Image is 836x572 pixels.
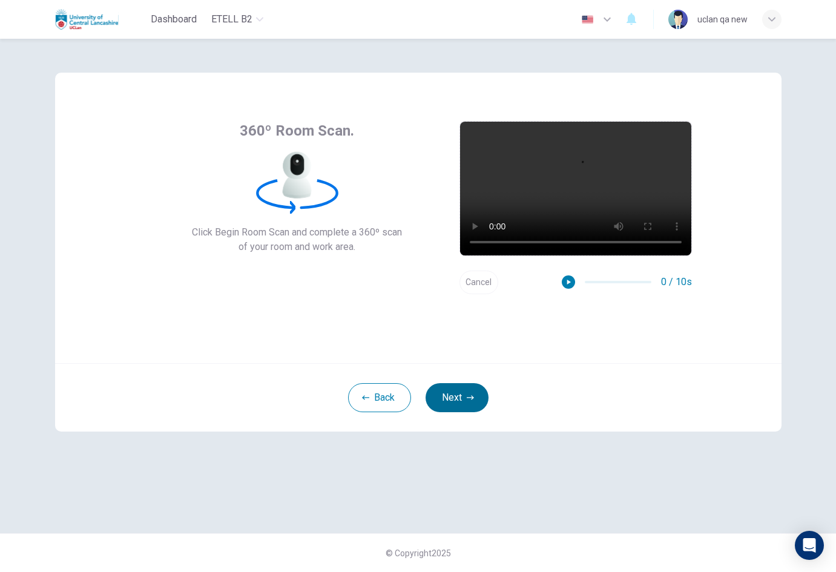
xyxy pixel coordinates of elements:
img: en [580,15,595,24]
button: eTELL B2 [206,8,268,30]
button: Next [426,383,489,412]
span: of your room and work area. [192,240,402,254]
span: eTELL B2 [211,12,252,27]
span: 0 / 10s [661,275,692,289]
button: Back [348,383,411,412]
span: © Copyright 2025 [386,548,451,558]
span: Dashboard [151,12,197,27]
div: uclan qa new [697,12,748,27]
img: Profile picture [668,10,688,29]
div: Open Intercom Messenger [795,531,824,560]
span: Click Begin Room Scan and complete a 360º scan [192,225,402,240]
button: Dashboard [146,8,202,30]
span: 360º Room Scan. [240,121,354,140]
img: Uclan logo [55,7,119,31]
a: Uclan logo [55,7,146,31]
button: Cancel [459,271,498,294]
